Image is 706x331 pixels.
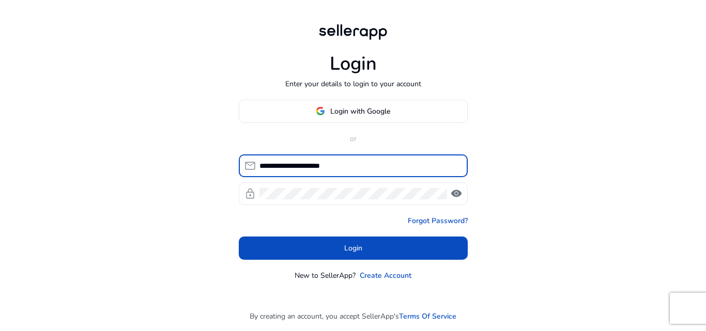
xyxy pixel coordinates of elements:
img: google-logo.svg [316,106,325,116]
p: Enter your details to login to your account [285,78,421,89]
span: lock [244,187,256,200]
button: Login with Google [239,100,468,123]
span: mail [244,160,256,172]
span: Login [344,243,362,254]
a: Terms Of Service [399,311,456,322]
span: Login with Google [330,106,390,117]
a: Forgot Password? [408,215,468,226]
p: New to SellerApp? [295,270,356,281]
p: or [239,133,468,144]
h1: Login [330,53,377,75]
span: visibility [450,187,463,200]
a: Create Account [360,270,411,281]
button: Login [239,237,468,260]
